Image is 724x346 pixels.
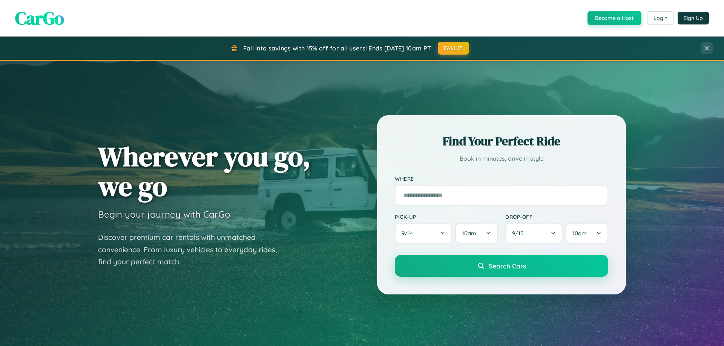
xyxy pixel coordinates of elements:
[647,11,674,25] button: Login
[98,142,311,201] h1: Wherever you go, we go
[395,213,498,220] label: Pick-up
[455,223,498,244] button: 10am
[395,223,452,244] button: 9/14
[402,230,417,237] span: 9 / 14
[572,230,587,237] span: 10am
[505,213,608,220] label: Drop-off
[395,133,608,149] h2: Find Your Perfect Ride
[462,230,476,237] span: 10am
[15,6,64,30] span: CarGo
[98,231,287,268] p: Discover premium car rentals with unmatched convenience. From luxury vehicles to everyday rides, ...
[98,209,230,220] h3: Begin your journey with CarGo
[566,223,608,244] button: 10am
[512,230,527,237] span: 9 / 15
[587,11,641,25] button: Become a Host
[489,262,526,270] span: Search Cars
[243,44,432,52] span: Fall into savings with 15% off for all users! Ends [DATE] 10am PT.
[395,255,608,277] button: Search Cars
[678,12,709,24] button: Sign Up
[505,223,563,244] button: 9/15
[438,42,469,55] button: FALL15
[395,153,608,164] p: Book in minutes, drive in style
[395,175,608,182] label: Where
